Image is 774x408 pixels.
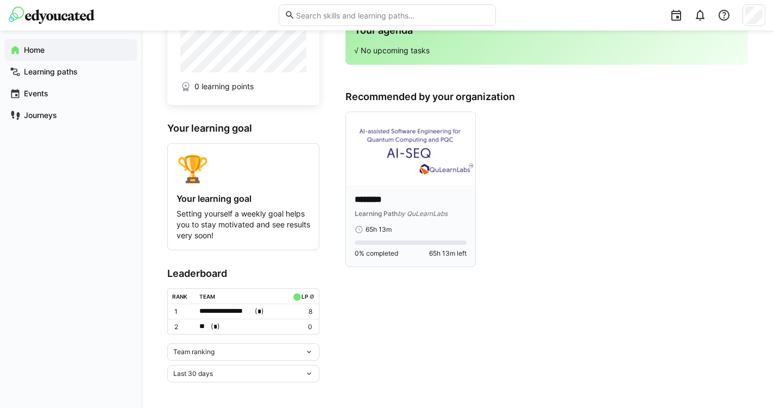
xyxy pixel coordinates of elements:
p: 8 [291,307,312,316]
p: 0 [291,323,312,331]
h3: Your agenda [354,24,739,36]
span: 65h 13m [366,225,392,234]
p: Setting yourself a weekly goal helps you to stay motivated and see results very soon! [177,208,310,241]
div: LP [301,293,308,300]
span: 65h 13m left [429,249,467,258]
span: Learning Path [355,209,398,218]
p: 2 [174,323,191,331]
a: ø [310,291,314,300]
span: ( ) [255,306,264,317]
div: Team [199,293,215,300]
span: ( ) [211,321,220,332]
span: Last 30 days [173,369,213,378]
img: image [346,112,475,185]
h3: Your learning goal [167,122,319,134]
span: 0 learning points [194,81,254,92]
span: 0% completed [355,249,398,258]
span: Team ranking [173,348,215,356]
h3: Recommended by your organization [345,91,748,103]
div: 🏆 [177,152,310,184]
h3: Leaderboard [167,268,319,280]
p: 1 [174,307,191,316]
span: by QuLearnLabs [398,209,448,218]
h4: Your learning goal [177,193,310,204]
div: Rank [172,293,187,300]
p: √ No upcoming tasks [354,45,739,56]
input: Search skills and learning paths… [295,10,489,20]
